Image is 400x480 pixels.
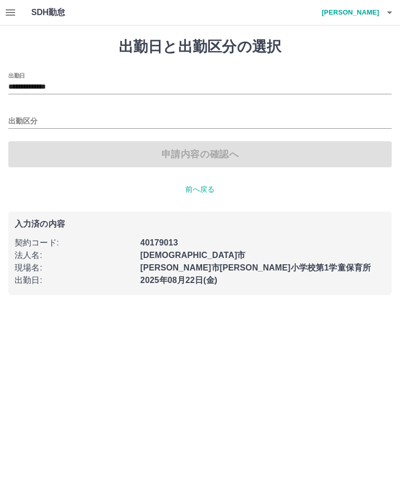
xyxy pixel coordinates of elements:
p: 前へ戻る [8,184,392,195]
b: [PERSON_NAME]市[PERSON_NAME]小学校第1学童保育所 [140,263,371,272]
h1: 出勤日と出勤区分の選択 [8,38,392,56]
p: 現場名 : [15,262,134,274]
p: 法人名 : [15,249,134,262]
b: 2025年08月22日(金) [140,276,217,285]
p: 出勤日 : [15,274,134,287]
p: 入力済の内容 [15,220,385,228]
p: 契約コード : [15,237,134,249]
b: 40179013 [140,238,178,247]
label: 出勤日 [8,71,25,79]
b: [DEMOGRAPHIC_DATA]市 [140,251,245,260]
